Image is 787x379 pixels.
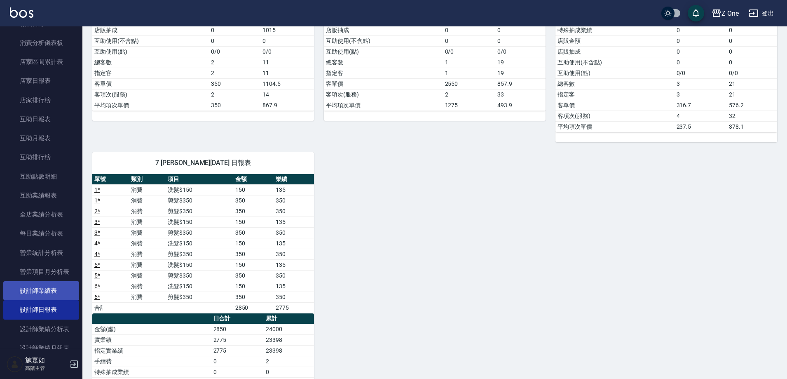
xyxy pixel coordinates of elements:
[264,345,314,356] td: 23398
[495,100,546,111] td: 493.9
[324,100,443,111] td: 平均項次單價
[555,46,675,57] td: 店販抽成
[675,35,727,46] td: 0
[233,292,274,302] td: 350
[3,281,79,300] a: 設計師業績表
[209,57,260,68] td: 2
[274,249,314,259] td: 350
[675,57,727,68] td: 0
[675,46,727,57] td: 0
[3,91,79,110] a: 店家排行榜
[264,356,314,367] td: 2
[92,334,211,345] td: 實業績
[675,25,727,35] td: 0
[324,68,443,78] td: 指定客
[324,57,443,68] td: 總客數
[166,259,233,270] td: 洗髮$150
[324,46,443,57] td: 互助使用(點)
[274,270,314,281] td: 350
[260,57,314,68] td: 11
[260,68,314,78] td: 11
[443,78,495,89] td: 2550
[166,206,233,217] td: 剪髮$350
[92,345,211,356] td: 指定實業績
[211,367,264,377] td: 0
[92,367,211,377] td: 特殊抽成業績
[264,313,314,324] th: 累計
[443,57,495,68] td: 1
[727,68,777,78] td: 0/0
[675,111,727,121] td: 4
[92,302,129,313] td: 合計
[555,25,675,35] td: 特殊抽成業績
[274,227,314,238] td: 350
[3,167,79,186] a: 互助點數明細
[3,110,79,129] a: 互助日報表
[209,100,260,111] td: 350
[209,46,260,57] td: 0/0
[233,227,274,238] td: 350
[260,89,314,100] td: 14
[92,100,209,111] td: 平均項次單價
[443,68,495,78] td: 1
[3,33,79,52] a: 消費分析儀表板
[274,174,314,185] th: 業績
[3,262,79,281] a: 營業項目月分析表
[166,238,233,249] td: 洗髮$150
[555,68,675,78] td: 互助使用(點)
[166,217,233,227] td: 洗髮$150
[675,100,727,111] td: 316.7
[555,89,675,100] td: 指定客
[555,100,675,111] td: 客單價
[727,78,777,89] td: 21
[274,184,314,195] td: 135
[727,121,777,132] td: 378.1
[3,224,79,243] a: 每日業績分析表
[211,345,264,356] td: 2775
[555,35,675,46] td: 店販金額
[727,100,777,111] td: 576.2
[209,89,260,100] td: 2
[443,25,495,35] td: 0
[166,270,233,281] td: 剪髮$350
[233,302,274,313] td: 2850
[92,356,211,367] td: 手續費
[3,186,79,205] a: 互助業績報表
[443,35,495,46] td: 0
[233,217,274,227] td: 150
[233,238,274,249] td: 150
[324,25,443,35] td: 店販抽成
[129,270,166,281] td: 消費
[3,148,79,167] a: 互助排行榜
[166,281,233,292] td: 洗髮$150
[495,78,546,89] td: 857.9
[129,227,166,238] td: 消費
[727,89,777,100] td: 21
[129,206,166,217] td: 消費
[495,46,546,57] td: 0/0
[274,217,314,227] td: 135
[555,121,675,132] td: 平均項次單價
[102,159,304,167] span: 7 [PERSON_NAME][DATE] 日報表
[129,292,166,302] td: 消費
[3,129,79,148] a: 互助月報表
[92,174,314,313] table: a dense table
[264,334,314,345] td: 23398
[443,89,495,100] td: 2
[129,217,166,227] td: 消費
[3,52,79,71] a: 店家區間累計表
[233,184,274,195] td: 150
[211,324,264,334] td: 2850
[129,259,166,270] td: 消費
[274,195,314,206] td: 350
[92,324,211,334] td: 金額(虛)
[555,78,675,89] td: 總客數
[3,320,79,339] a: 設計師業績分析表
[233,259,274,270] td: 150
[209,35,260,46] td: 0
[495,25,546,35] td: 0
[3,205,79,224] a: 全店業績分析表
[745,6,777,21] button: 登出
[675,121,727,132] td: 237.5
[274,259,314,270] td: 135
